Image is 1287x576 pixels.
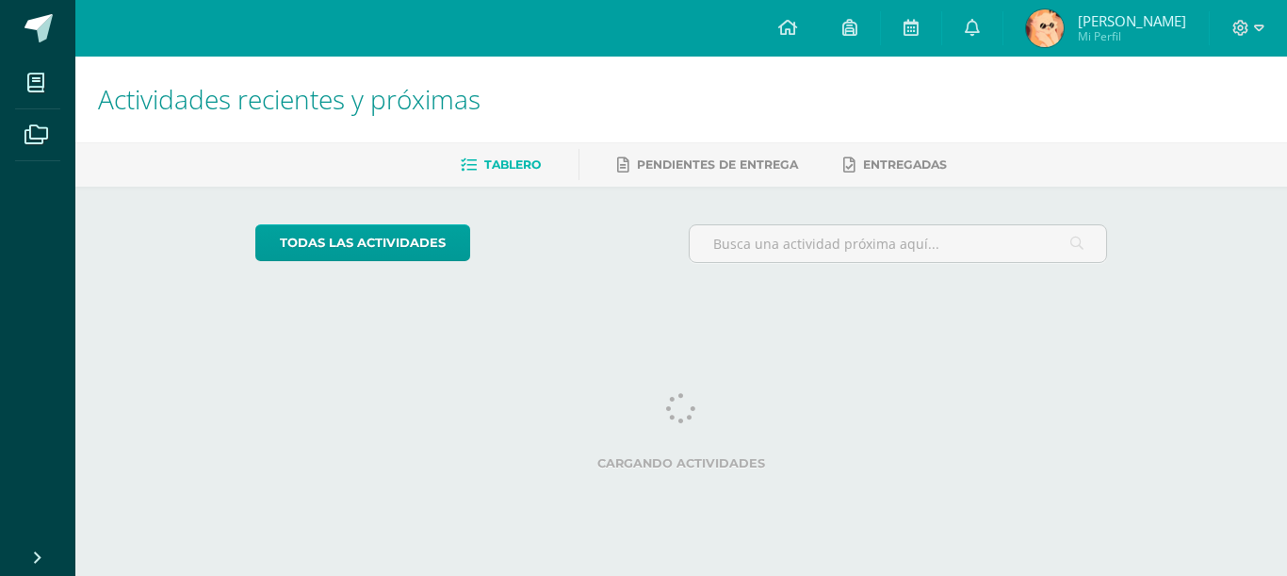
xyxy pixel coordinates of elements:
input: Busca una actividad próxima aquí... [690,225,1107,262]
a: Pendientes de entrega [617,150,798,180]
img: 7ccf6f01de7ff79a3a184a929a1dba34.png [1026,9,1064,47]
span: Actividades recientes y próximas [98,81,481,117]
a: Tablero [461,150,541,180]
label: Cargando actividades [255,456,1108,470]
span: Mi Perfil [1078,28,1186,44]
span: Entregadas [863,157,947,172]
a: todas las Actividades [255,224,470,261]
span: Tablero [484,157,541,172]
span: [PERSON_NAME] [1078,11,1186,30]
a: Entregadas [843,150,947,180]
span: Pendientes de entrega [637,157,798,172]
